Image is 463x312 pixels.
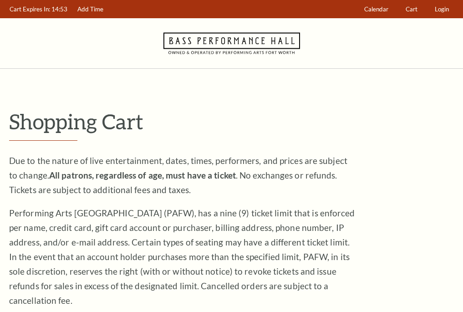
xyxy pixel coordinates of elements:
[435,5,449,13] span: Login
[49,170,236,180] strong: All patrons, regardless of age, must have a ticket
[406,5,417,13] span: Cart
[9,206,355,308] p: Performing Arts [GEOGRAPHIC_DATA] (PAFW), has a nine (9) ticket limit that is enforced per name, ...
[402,0,422,18] a: Cart
[364,5,388,13] span: Calendar
[10,5,50,13] span: Cart Expires In:
[9,110,454,133] p: Shopping Cart
[9,155,347,195] span: Due to the nature of live entertainment, dates, times, performers, and prices are subject to chan...
[73,0,108,18] a: Add Time
[51,5,67,13] span: 14:53
[360,0,393,18] a: Calendar
[431,0,453,18] a: Login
